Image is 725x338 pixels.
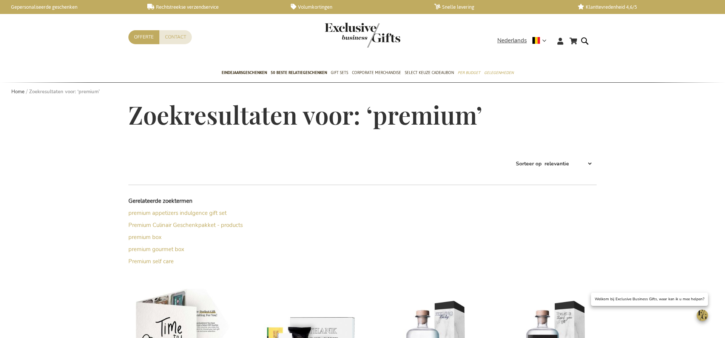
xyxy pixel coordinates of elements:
a: Premium Culinair Geschenkpakket - products [128,221,243,229]
a: store logo [325,23,362,48]
span: Gelegenheden [484,69,514,77]
a: Snelle levering [434,4,566,10]
span: Eindejaarsgeschenken [222,69,267,77]
a: Contact [159,30,192,44]
span: Gift Sets [331,69,348,77]
label: Sorteer op [516,160,541,167]
a: Offerte [128,30,159,44]
a: Klanttevredenheid 4,6/5 [578,4,709,10]
span: Per Budget [458,69,480,77]
strong: Zoekresultaten voor: ‘premium’ [29,88,100,95]
img: Exclusive Business gifts logo [325,23,400,48]
a: Premium self care [128,258,174,265]
a: premium appetizers indulgence gift set [128,209,227,217]
a: premium box [128,233,162,241]
span: 50 beste relatiegeschenken [271,69,327,77]
span: Select Keuze Cadeaubon [405,69,454,77]
a: Volumkortingen [291,4,422,10]
span: Zoekresultaten voor: ‘premium’ [128,98,482,131]
span: Corporate Merchandise [352,69,401,77]
a: premium gourmet box [128,245,184,253]
span: Nederlands [497,36,527,45]
a: Rechtstreekse verzendservice [147,4,279,10]
a: Home [11,88,25,95]
div: Nederlands [497,36,551,45]
dt: Gerelateerde zoektermen [128,197,245,205]
a: Gepersonaliseerde geschenken [4,4,135,10]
